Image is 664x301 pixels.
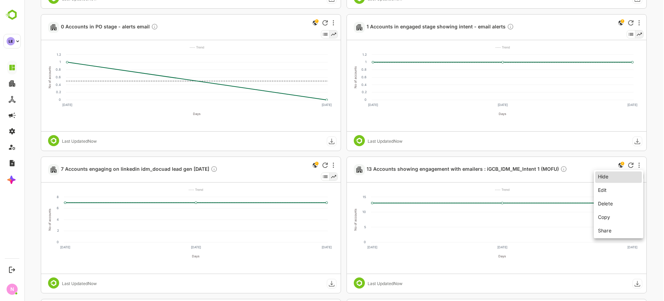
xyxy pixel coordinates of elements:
li: Edit [571,184,618,196]
li: Delete [571,197,618,210]
div: N [7,284,18,295]
li: Copy [571,211,618,223]
div: LE [7,37,15,45]
img: BambooboxLogoMark.f1c84d78b4c51b1a7b5f700c9845e183.svg [3,8,21,21]
button: Logout [7,265,17,274]
li: Share [571,224,618,236]
li: Hide [571,171,618,183]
